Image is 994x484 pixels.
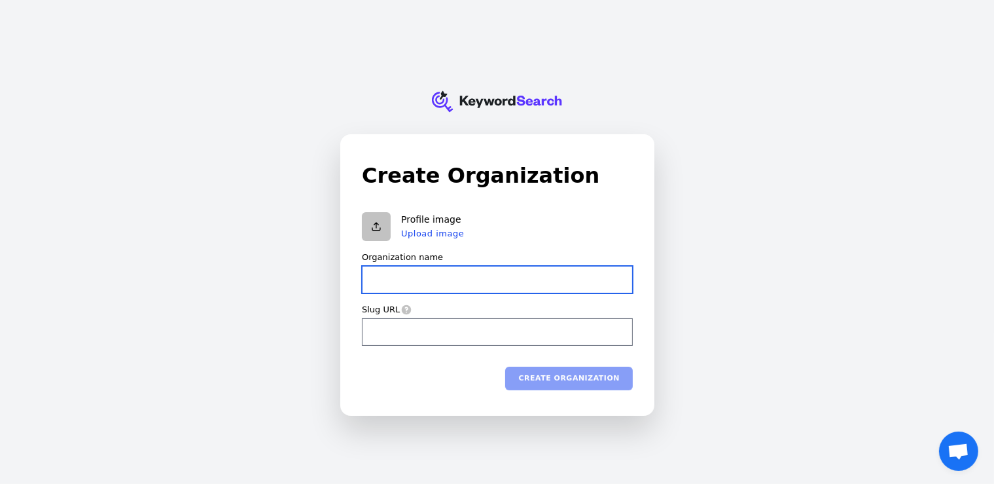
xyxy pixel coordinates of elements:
[401,228,464,238] button: Upload image
[400,304,412,314] span: A slug is a human-readable ID that must be unique. It’s often used in URLs.
[362,251,443,263] label: Organization name
[401,214,464,226] p: Profile image
[939,432,978,471] a: Open chat
[362,160,633,191] h1: Create Organization
[362,304,400,316] label: Slug URL
[362,212,391,241] button: Upload organization logo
